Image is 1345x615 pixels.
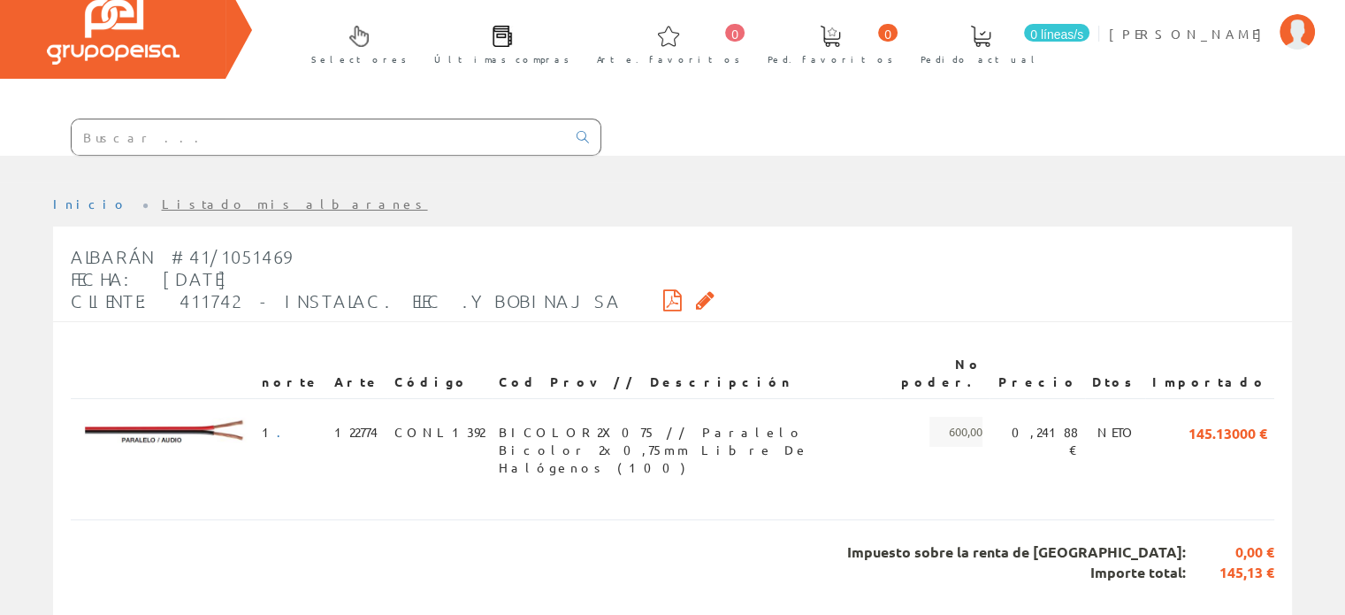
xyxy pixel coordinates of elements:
[901,356,982,389] font: No poder.
[262,373,320,389] font: norte
[597,52,740,65] font: Arte. favoritos
[1152,373,1267,389] font: Importado
[1235,542,1274,561] font: 0,00 €
[311,52,407,65] font: Selectores
[884,27,891,42] font: 0
[53,196,128,211] a: Inicio
[71,290,621,311] font: Cliente: 411742 - INSTALAC. ELEC .Y BOBINAJ SA
[394,424,485,440] font: CONL1392
[499,373,793,389] font: Cod Prov // Descripción
[696,294,715,306] i: Solicitar por correo electrónico copia firmada
[277,424,292,440] a: .
[998,373,1078,389] font: Precio
[416,11,578,75] a: Últimas compras
[334,424,378,440] font: 122774
[72,119,566,155] input: Buscar ...
[1219,563,1274,581] font: 145,13 €
[262,424,277,440] font: 1
[499,424,809,475] font: BICOLOR2X075 // Paralelo Bicolor 2x0,75mm Libre De Halógenos (100)
[768,52,893,65] font: Ped. favoritos
[334,373,380,389] font: Arte
[162,196,428,211] a: Listado mis albaranes
[847,542,1186,561] font: Impuesto sobre la renta de [GEOGRAPHIC_DATA]:
[394,373,469,389] font: Código
[434,52,569,65] font: Últimas compras
[663,294,682,306] i: Descargar PDF
[1012,424,1078,457] font: 0,24188 €
[71,268,227,289] font: Fecha: [DATE]
[1188,424,1267,442] font: 145.13000 €
[1097,424,1138,440] font: NETO
[294,11,416,75] a: Selectores
[1092,373,1138,389] font: Dtos
[731,27,738,42] font: 0
[1109,11,1315,27] a: [PERSON_NAME]
[921,52,1041,65] font: Pedido actual
[1090,563,1186,581] font: Importe total:
[78,417,248,444] img: Foto artículo (192x31.159904534606)
[1030,27,1083,42] font: 0 líneas/s
[71,246,304,267] font: Albarán #41/1051469
[1109,26,1271,42] font: [PERSON_NAME]
[949,424,982,439] font: 600,00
